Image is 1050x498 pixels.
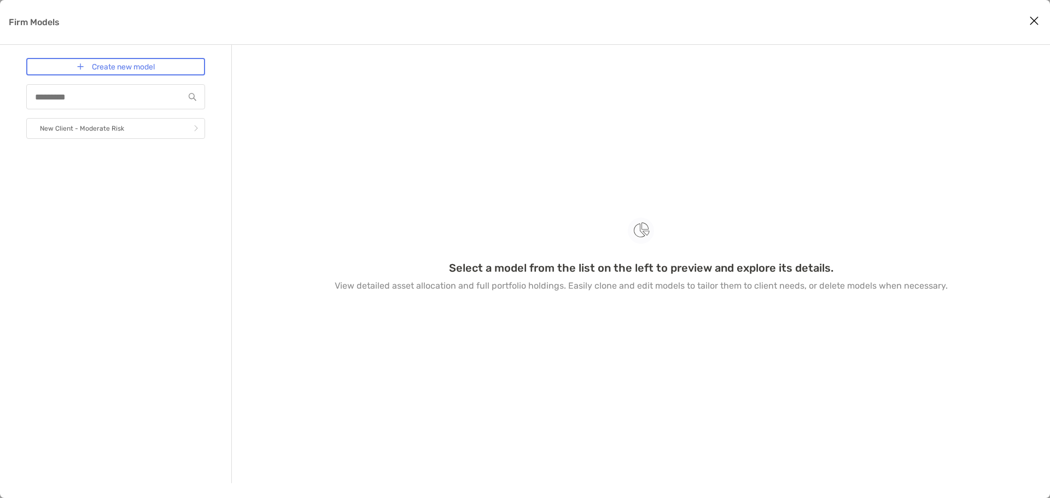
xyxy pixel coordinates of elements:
[40,122,124,136] p: New Client - Moderate Risk
[26,118,205,139] a: New Client - Moderate Risk
[26,58,205,75] a: Create new model
[189,93,196,101] img: input icon
[449,261,833,274] h3: Select a model from the list on the left to preview and explore its details.
[335,279,948,292] p: View detailed asset allocation and full portfolio holdings. Easily clone and edit models to tailo...
[1026,13,1042,30] button: Close modal
[9,15,60,29] p: Firm Models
